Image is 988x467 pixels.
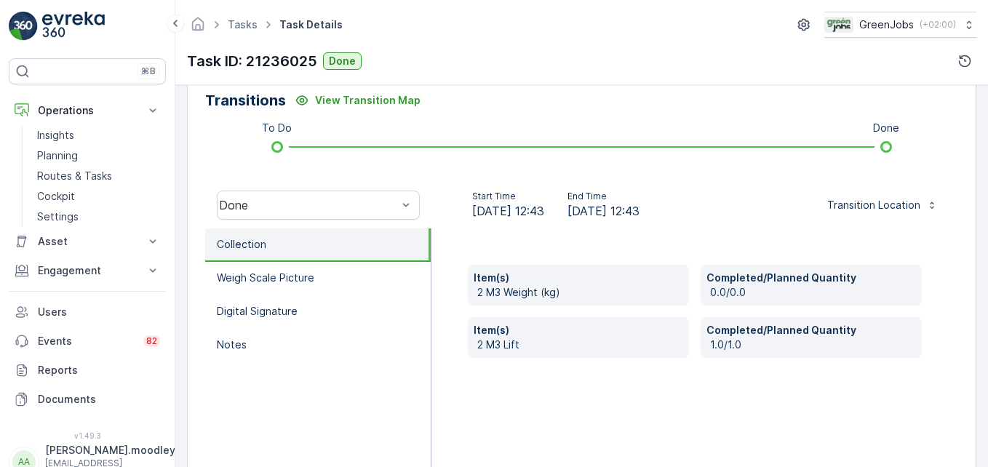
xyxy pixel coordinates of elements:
[31,125,166,145] a: Insights
[474,323,683,338] p: Item(s)
[190,22,206,34] a: Homepage
[824,12,976,38] button: GreenJobs(+02:00)
[38,103,137,118] p: Operations
[474,271,683,285] p: Item(s)
[217,271,314,285] p: Weigh Scale Picture
[217,338,247,352] p: Notes
[9,12,38,41] img: logo
[37,148,78,163] p: Planning
[37,209,79,224] p: Settings
[146,335,157,347] p: 82
[472,191,544,202] p: Start Time
[9,431,166,440] span: v 1.49.3
[38,234,137,249] p: Asset
[9,298,166,327] a: Users
[38,363,160,378] p: Reports
[9,227,166,256] button: Asset
[37,128,74,143] p: Insights
[472,202,544,220] span: [DATE] 12:43
[477,338,683,352] p: 2 M3 Lift
[31,145,166,166] a: Planning
[217,237,266,252] p: Collection
[920,19,956,31] p: ( +02:00 )
[219,199,397,212] div: Done
[31,207,166,227] a: Settings
[45,443,175,458] p: [PERSON_NAME].moodley
[37,169,112,183] p: Routes & Tasks
[710,285,916,300] p: 0.0/0.0
[827,198,920,212] p: Transition Location
[228,18,258,31] a: Tasks
[262,121,292,135] p: To Do
[824,17,853,33] img: Green_Jobs_Logo.png
[329,54,356,68] p: Done
[286,89,429,112] button: View Transition Map
[37,189,75,204] p: Cockpit
[38,392,160,407] p: Documents
[9,96,166,125] button: Operations
[706,323,916,338] p: Completed/Planned Quantity
[38,305,160,319] p: Users
[141,65,156,77] p: ⌘B
[31,186,166,207] a: Cockpit
[567,191,640,202] p: End Time
[859,17,914,32] p: GreenJobs
[9,256,166,285] button: Engagement
[818,193,947,217] button: Transition Location
[9,385,166,414] a: Documents
[315,93,421,108] p: View Transition Map
[38,263,137,278] p: Engagement
[706,271,916,285] p: Completed/Planned Quantity
[31,166,166,186] a: Routes & Tasks
[276,17,346,32] span: Task Details
[710,338,916,352] p: 1.0/1.0
[9,327,166,356] a: Events82
[873,121,899,135] p: Done
[187,50,317,72] p: Task ID: 21236025
[477,285,683,300] p: 2 M3 Weight (kg)
[42,12,105,41] img: logo_light-DOdMpM7g.png
[38,334,135,348] p: Events
[9,356,166,385] a: Reports
[217,304,298,319] p: Digital Signature
[205,89,286,111] p: Transitions
[567,202,640,220] span: [DATE] 12:43
[323,52,362,70] button: Done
